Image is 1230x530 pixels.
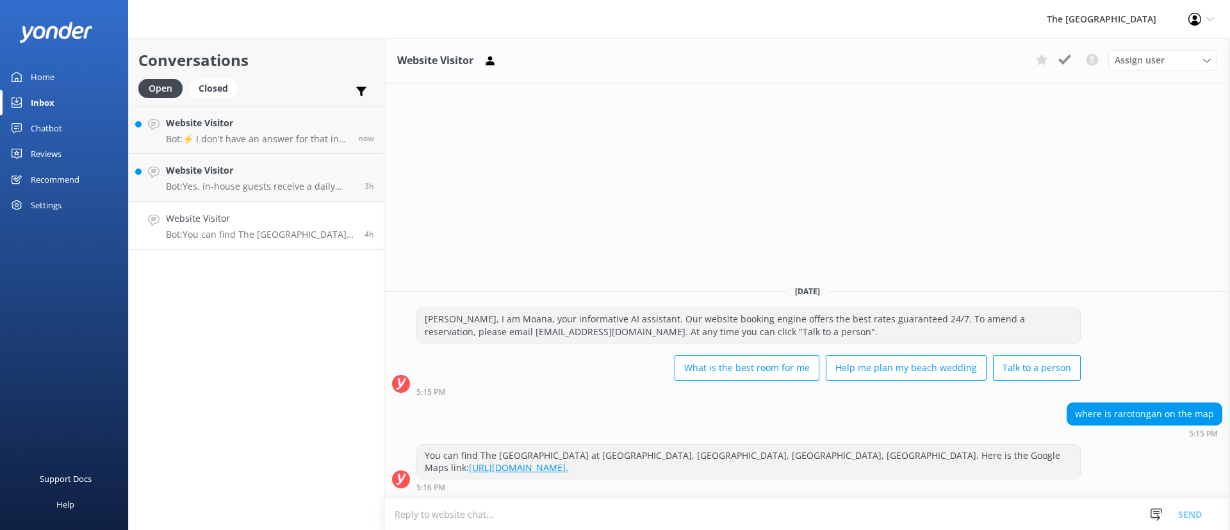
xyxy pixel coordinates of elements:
h3: Website Visitor [397,53,473,69]
h4: Website Visitor [166,211,355,226]
div: Help [56,492,74,517]
h2: Conversations [138,48,374,72]
strong: 5:15 PM [1189,430,1218,438]
a: Website VisitorBot:⚡ I don't have an answer for that in my knowledge base. Please try and rephras... [129,106,384,154]
div: Closed [189,79,238,98]
div: [PERSON_NAME], I am Moana, your informative AI assistant. Our website booking engine offers the b... [417,308,1080,342]
h4: Website Visitor [166,163,355,178]
div: Chatbot [31,115,62,141]
a: Website VisitorBot:You can find The [GEOGRAPHIC_DATA] at [GEOGRAPHIC_DATA], [GEOGRAPHIC_DATA], [G... [129,202,384,250]
a: Website VisitorBot:Yes, in-house guests receive a daily activities schedule, which is delivered t... [129,154,384,202]
strong: 5:16 PM [416,484,445,492]
strong: 5:15 PM [416,388,445,396]
div: where is rarotongan on the map [1067,403,1222,425]
span: Oct 03 2025 06:02pm (UTC -10:00) Pacific/Honolulu [365,181,374,192]
div: Recommend [31,167,79,192]
h4: Website Visitor [166,116,348,130]
span: [DATE] [787,286,828,297]
button: Talk to a person [993,355,1081,381]
button: What is the best room for me [675,355,819,381]
div: Settings [31,192,61,218]
a: [URL][DOMAIN_NAME]. [469,461,568,474]
a: Open [138,81,189,95]
p: Bot: You can find The [GEOGRAPHIC_DATA] at [GEOGRAPHIC_DATA], [GEOGRAPHIC_DATA], [GEOGRAPHIC_DATA... [166,229,355,240]
div: Home [31,64,54,90]
p: Bot: Yes, in-house guests receive a daily activities schedule, which is delivered to their room t... [166,181,355,192]
div: You can find The [GEOGRAPHIC_DATA] at [GEOGRAPHIC_DATA], [GEOGRAPHIC_DATA], [GEOGRAPHIC_DATA], [G... [417,445,1080,479]
div: Oct 03 2025 05:15pm (UTC -10:00) Pacific/Honolulu [1067,429,1222,438]
span: Oct 03 2025 05:15pm (UTC -10:00) Pacific/Honolulu [365,229,374,240]
div: Reviews [31,141,61,167]
span: Oct 03 2025 09:29pm (UTC -10:00) Pacific/Honolulu [358,133,374,144]
p: Bot: ⚡ I don't have an answer for that in my knowledge base. Please try and rephrase your questio... [166,133,348,145]
div: Oct 03 2025 05:16pm (UTC -10:00) Pacific/Honolulu [416,483,1081,492]
button: Help me plan my beach wedding [826,355,987,381]
div: Inbox [31,90,54,115]
img: yonder-white-logo.png [19,22,93,43]
div: Assign User [1108,50,1217,70]
div: Oct 03 2025 05:15pm (UTC -10:00) Pacific/Honolulu [416,387,1081,396]
span: Assign user [1115,53,1165,67]
div: Support Docs [40,466,92,492]
a: Closed [189,81,244,95]
div: Open [138,79,183,98]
